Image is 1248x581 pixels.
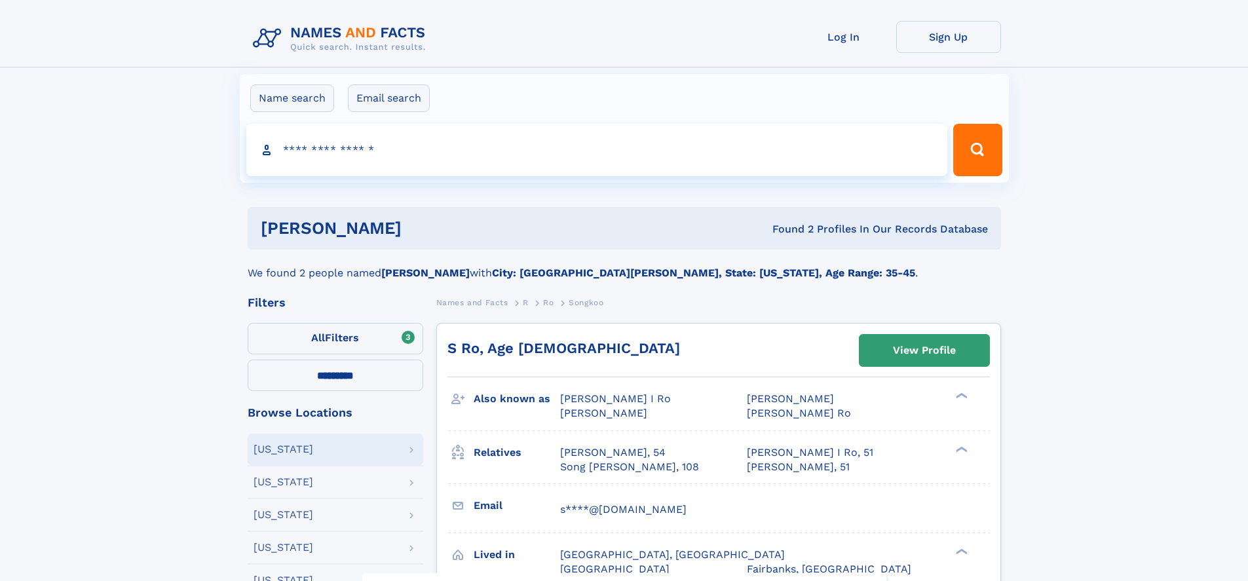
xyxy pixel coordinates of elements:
a: R [523,294,529,310]
div: ❯ [953,445,968,453]
span: [PERSON_NAME] Ro [747,407,851,419]
div: ❯ [953,547,968,555]
label: Name search [250,84,334,112]
div: [US_STATE] [254,542,313,553]
h3: Relatives [474,441,560,464]
div: [US_STATE] [254,444,313,455]
div: Browse Locations [248,407,423,419]
a: View Profile [860,335,989,366]
span: [PERSON_NAME] [560,407,647,419]
span: [PERSON_NAME] I Ro [560,392,671,405]
a: S Ro, Age [DEMOGRAPHIC_DATA] [447,340,680,356]
h3: Lived in [474,544,560,566]
a: [PERSON_NAME], 54 [560,445,666,460]
div: Found 2 Profiles In Our Records Database [587,222,988,236]
span: [GEOGRAPHIC_DATA] [560,563,670,575]
label: Filters [248,323,423,354]
span: All [311,331,325,344]
div: [US_STATE] [254,477,313,487]
button: Search Button [953,124,1002,176]
a: Names and Facts [436,294,508,310]
div: View Profile [893,335,956,365]
h3: Email [474,495,560,517]
span: [PERSON_NAME] [747,392,834,405]
span: Songkoo [569,298,603,307]
h1: [PERSON_NAME] [261,220,587,236]
img: Logo Names and Facts [248,21,436,56]
div: [US_STATE] [254,510,313,520]
span: Fairbanks, [GEOGRAPHIC_DATA] [747,563,911,575]
h3: Also known as [474,388,560,410]
div: ❯ [953,392,968,400]
div: Filters [248,297,423,309]
a: Song [PERSON_NAME], 108 [560,460,699,474]
a: Log In [791,21,896,53]
a: Ro [543,294,554,310]
a: [PERSON_NAME], 51 [747,460,850,474]
b: City: [GEOGRAPHIC_DATA][PERSON_NAME], State: [US_STATE], Age Range: 35-45 [492,267,915,279]
span: [GEOGRAPHIC_DATA], [GEOGRAPHIC_DATA] [560,548,785,561]
a: Sign Up [896,21,1001,53]
a: [PERSON_NAME] I Ro, 51 [747,445,873,460]
b: [PERSON_NAME] [381,267,470,279]
div: We found 2 people named with . [248,250,1001,281]
span: Ro [543,298,554,307]
label: Email search [348,84,430,112]
span: R [523,298,529,307]
input: search input [246,124,948,176]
